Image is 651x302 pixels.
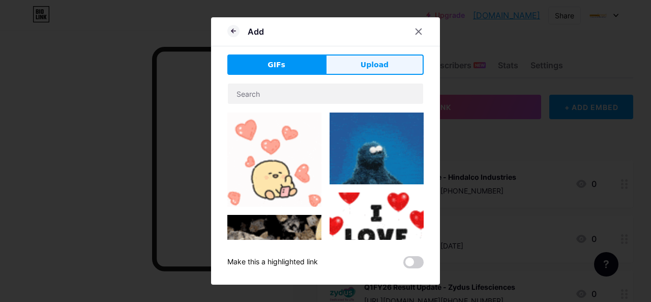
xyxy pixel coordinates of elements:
[268,60,285,70] span: GIFs
[227,256,318,268] div: Make this a highlighted link
[228,84,423,104] input: Search
[227,113,321,207] img: Gihpy
[361,60,389,70] span: Upload
[248,25,264,38] div: Add
[330,193,424,287] img: Gihpy
[330,113,424,184] img: Gihpy
[227,54,325,75] button: GIFs
[325,54,424,75] button: Upload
